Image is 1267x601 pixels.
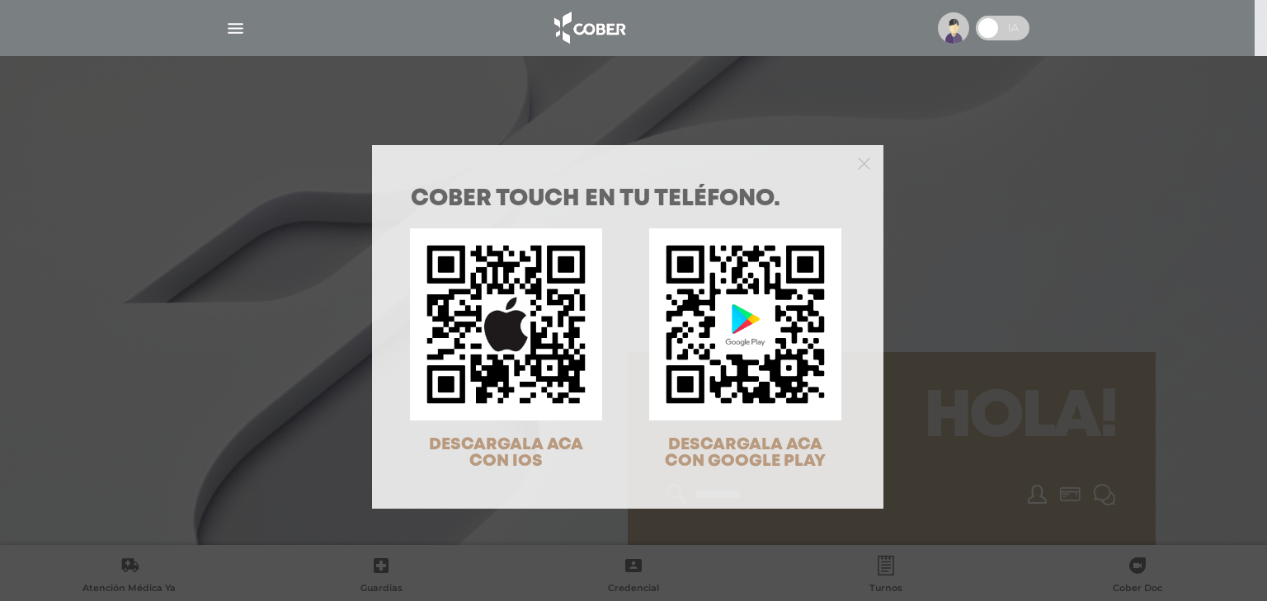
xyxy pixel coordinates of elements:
[665,437,826,469] span: DESCARGALA ACA CON GOOGLE PLAY
[429,437,583,469] span: DESCARGALA ACA CON IOS
[858,155,870,170] button: Close
[649,228,841,420] img: qr-code
[411,188,845,211] h1: COBER TOUCH en tu teléfono.
[410,228,602,420] img: qr-code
